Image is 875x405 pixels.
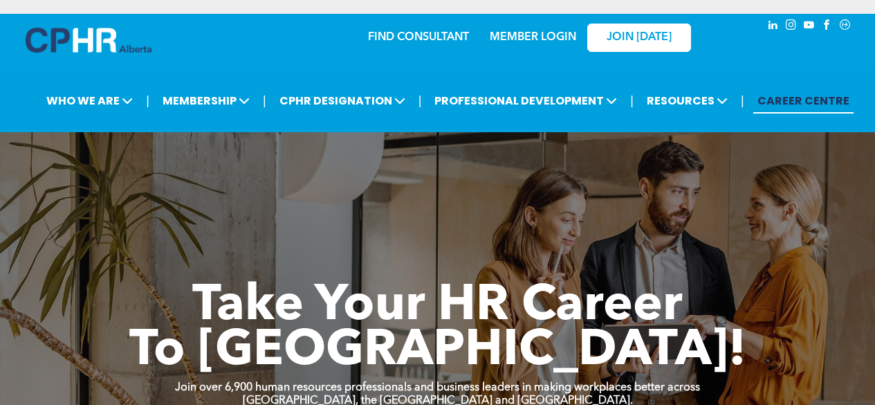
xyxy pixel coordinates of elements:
span: CPHR DESIGNATION [275,88,409,114]
a: CAREER CENTRE [753,88,854,114]
span: PROFESSIONAL DEVELOPMENT [430,88,621,114]
a: youtube [802,17,817,36]
li: | [418,87,422,115]
span: Take Your HR Career [192,282,683,332]
a: FIND CONSULTANT [368,32,469,43]
a: Social network [838,17,853,36]
span: RESOURCES [643,88,732,114]
a: JOIN [DATE] [587,24,691,52]
a: facebook [820,17,835,36]
li: | [146,87,149,115]
span: MEMBERSHIP [158,88,254,114]
li: | [263,87,266,115]
span: JOIN [DATE] [607,31,672,44]
img: A blue and white logo for cp alberta [26,28,151,53]
li: | [741,87,744,115]
a: MEMBER LOGIN [490,32,576,43]
strong: Join over 6,900 human resources professionals and business leaders in making workplaces better ac... [175,382,700,393]
span: WHO WE ARE [42,88,137,114]
a: instagram [784,17,799,36]
li: | [630,87,634,115]
a: linkedin [766,17,781,36]
span: To [GEOGRAPHIC_DATA]! [129,327,746,377]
